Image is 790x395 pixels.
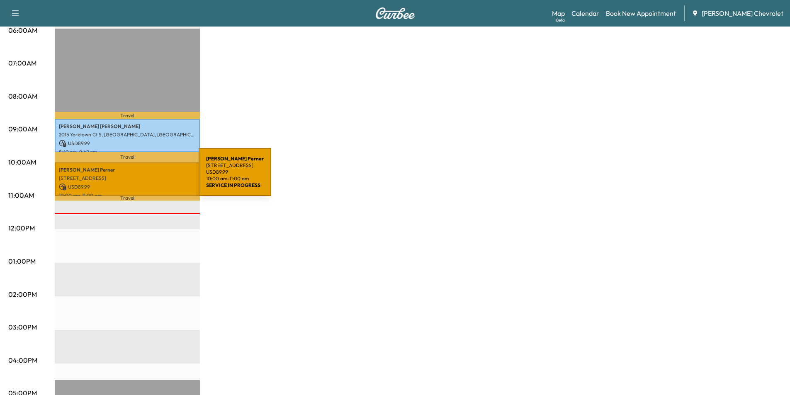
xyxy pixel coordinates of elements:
a: MapBeta [552,8,565,18]
p: USD 89.99 [59,140,196,147]
p: 2015 Yorktown Ct S, [GEOGRAPHIC_DATA], [GEOGRAPHIC_DATA] [59,131,196,138]
p: 02:00PM [8,289,37,299]
p: 06:00AM [8,25,37,35]
p: 07:00AM [8,58,36,68]
p: [STREET_ADDRESS] [59,175,196,182]
span: [PERSON_NAME] Chevrolet [702,8,783,18]
p: 01:00PM [8,256,36,266]
p: 08:00AM [8,91,37,101]
p: 04:00PM [8,355,37,365]
p: Travel [55,112,200,119]
img: Curbee Logo [375,7,415,19]
p: 11:00AM [8,190,34,200]
p: Travel [55,196,200,201]
p: 10:00AM [8,157,36,167]
a: Calendar [571,8,599,18]
div: Beta [556,17,565,23]
a: Book New Appointment [606,8,676,18]
p: USD 89.99 [59,183,196,191]
p: [PERSON_NAME] [PERSON_NAME] [59,123,196,130]
p: [PERSON_NAME] Perner [59,167,196,173]
p: 10:00 am - 11:00 am [59,192,196,199]
p: 8:42 am - 9:42 am [59,149,196,155]
p: 09:00AM [8,124,37,134]
p: 12:00PM [8,223,35,233]
p: Travel [55,152,200,162]
p: 03:00PM [8,322,37,332]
